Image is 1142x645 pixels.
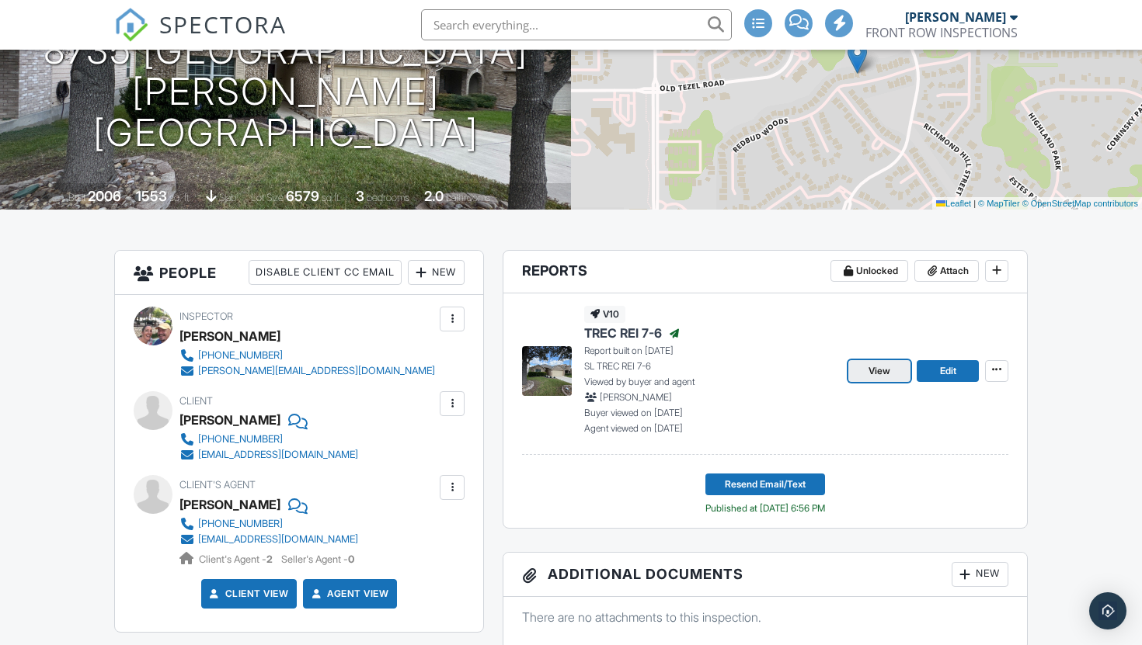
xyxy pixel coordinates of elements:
div: 6579 [286,188,319,204]
div: [PERSON_NAME] [179,324,280,348]
strong: 0 [348,553,354,565]
span: Built [68,192,85,203]
div: [EMAIL_ADDRESS][DOMAIN_NAME] [198,533,358,546]
a: Agent View [308,586,388,602]
a: Client View [207,586,289,602]
div: 2.0 [424,188,444,204]
span: | [973,199,976,208]
div: [PHONE_NUMBER] [198,349,283,362]
div: [PERSON_NAME] [179,408,280,432]
div: [EMAIL_ADDRESS][DOMAIN_NAME] [198,449,358,461]
a: SPECTORA [114,21,287,54]
div: New [952,562,1008,587]
span: Inspector [179,310,233,322]
input: Search everything... [421,9,732,40]
h3: People [115,251,483,295]
span: slab [219,192,236,203]
div: [PHONE_NUMBER] [198,433,283,446]
span: Lot Size [251,192,284,203]
div: FRONT ROW INSPECTIONS [865,25,1018,40]
a: [PHONE_NUMBER] [179,348,435,363]
div: 3 [356,188,364,204]
span: bedrooms [367,192,409,203]
h3: Additional Documents [503,553,1027,597]
div: Disable Client CC Email [249,260,402,285]
a: [EMAIL_ADDRESS][DOMAIN_NAME] [179,532,358,547]
div: 1553 [136,188,167,204]
span: Client's Agent [179,479,256,491]
a: [PHONE_NUMBER] [179,516,358,532]
a: [PHONE_NUMBER] [179,432,358,447]
span: bathrooms [446,192,490,203]
a: [PERSON_NAME][EMAIL_ADDRESS][DOMAIN_NAME] [179,363,435,379]
img: The Best Home Inspection Software - Spectora [114,8,148,42]
div: New [408,260,465,285]
p: There are no attachments to this inspection. [522,609,1008,626]
span: sq. ft. [169,192,191,203]
span: Client's Agent - [199,553,275,565]
a: Leaflet [936,199,971,208]
strong: 2 [266,553,273,565]
span: SPECTORA [159,8,287,40]
a: © OpenStreetMap contributors [1022,199,1138,208]
span: Seller's Agent - [281,553,354,565]
a: © MapTiler [978,199,1020,208]
div: [PHONE_NUMBER] [198,518,283,530]
div: [PERSON_NAME] [905,9,1006,25]
span: sq.ft. [322,192,341,203]
div: 2006 [88,188,121,204]
img: Marker [848,42,867,74]
h1: 8735 [GEOGRAPHIC_DATA][PERSON_NAME] [GEOGRAPHIC_DATA] [25,30,546,153]
div: [PERSON_NAME][EMAIL_ADDRESS][DOMAIN_NAME] [198,365,435,377]
span: Client [179,395,213,407]
a: [EMAIL_ADDRESS][DOMAIN_NAME] [179,447,358,463]
div: Open Intercom Messenger [1089,592,1126,629]
a: [PERSON_NAME] [179,493,280,516]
